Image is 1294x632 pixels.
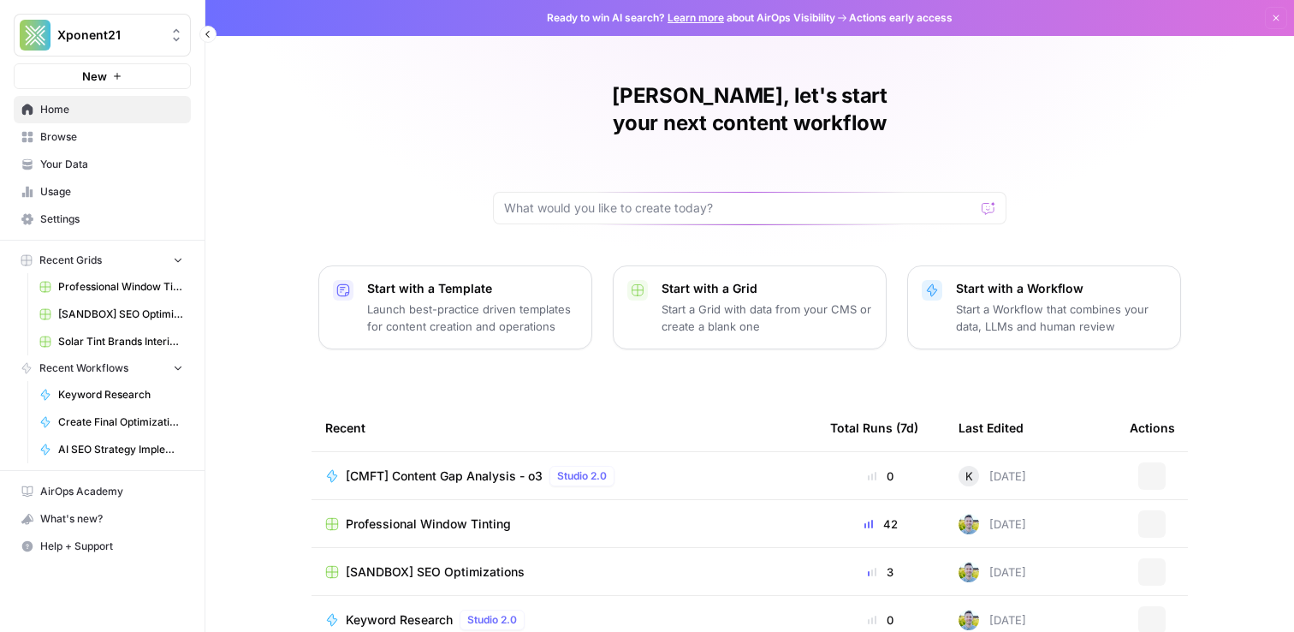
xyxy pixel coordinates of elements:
[14,206,191,233] a: Settings
[1130,404,1175,451] div: Actions
[830,468,931,485] div: 0
[39,361,128,376] span: Recent Workflows
[14,533,191,560] button: Help + Support
[58,334,183,349] span: Solar Tint Brands Interior Page Content
[39,253,102,268] span: Recent Grids
[14,178,191,206] a: Usage
[849,10,953,26] span: Actions early access
[58,279,183,295] span: Professional Window Tinting
[959,466,1026,486] div: [DATE]
[830,563,931,581] div: 3
[32,301,191,328] a: [SANDBOX] SEO Optimizations
[14,151,191,178] a: Your Data
[14,14,191,57] button: Workspace: Xponent21
[32,381,191,408] a: Keyword Research
[557,468,607,484] span: Studio 2.0
[965,468,973,485] span: K
[40,157,183,172] span: Your Data
[58,414,183,430] span: Create Final Optimizations Roadmap
[58,307,183,322] span: [SANDBOX] SEO Optimizations
[325,466,803,486] a: [CMFT] Content Gap Analysis - o3Studio 2.0
[14,63,191,89] button: New
[830,516,931,533] div: 42
[493,82,1006,137] h1: [PERSON_NAME], let's start your next content workflow
[58,442,183,457] span: AI SEO Strategy Implementation
[662,301,872,335] p: Start a Grid with data from your CMS or create a blank one
[959,562,979,582] img: 7o9iy2kmmc4gt2vlcbjqaas6vz7k
[325,516,803,533] a: Professional Window Tinting
[14,505,191,533] button: What's new?
[662,280,872,297] p: Start with a Grid
[959,514,1026,534] div: [DATE]
[325,610,803,630] a: Keyword ResearchStudio 2.0
[14,123,191,151] a: Browse
[959,514,979,534] img: 7o9iy2kmmc4gt2vlcbjqaas6vz7k
[959,610,979,630] img: 7o9iy2kmmc4gt2vlcbjqaas6vz7k
[346,468,543,485] span: [CMFT] Content Gap Analysis - o3
[40,184,183,200] span: Usage
[367,301,578,335] p: Launch best-practice driven templates for content creation and operations
[32,408,191,436] a: Create Final Optimizations Roadmap
[346,563,525,581] span: [SANDBOX] SEO Optimizations
[40,212,183,227] span: Settings
[14,355,191,381] button: Recent Workflows
[15,506,190,532] div: What's new?
[547,10,835,26] span: Ready to win AI search? about AirOps Visibility
[959,610,1026,630] div: [DATE]
[318,265,592,349] button: Start with a TemplateLaunch best-practice driven templates for content creation and operations
[959,404,1024,451] div: Last Edited
[956,280,1166,297] p: Start with a Workflow
[956,301,1166,335] p: Start a Workflow that combines your data, LLMs and human review
[32,436,191,463] a: AI SEO Strategy Implementation
[14,247,191,273] button: Recent Grids
[325,404,803,451] div: Recent
[668,11,724,24] a: Learn more
[32,273,191,301] a: Professional Window Tinting
[907,265,1181,349] button: Start with a WorkflowStart a Workflow that combines your data, LLMs and human review
[40,539,183,554] span: Help + Support
[325,563,803,581] a: [SANDBOX] SEO Optimizations
[32,328,191,355] a: Solar Tint Brands Interior Page Content
[504,200,975,217] input: What would you like to create today?
[40,129,183,145] span: Browse
[40,102,183,117] span: Home
[82,68,107,85] span: New
[959,562,1026,582] div: [DATE]
[14,96,191,123] a: Home
[58,387,183,402] span: Keyword Research
[830,404,918,451] div: Total Runs (7d)
[613,265,887,349] button: Start with a GridStart a Grid with data from your CMS or create a blank one
[367,280,578,297] p: Start with a Template
[57,27,161,44] span: Xponent21
[14,478,191,505] a: AirOps Academy
[467,612,517,628] span: Studio 2.0
[40,484,183,499] span: AirOps Academy
[346,516,511,533] span: Professional Window Tinting
[346,611,453,629] span: Keyword Research
[830,611,931,629] div: 0
[20,20,50,51] img: Xponent21 Logo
